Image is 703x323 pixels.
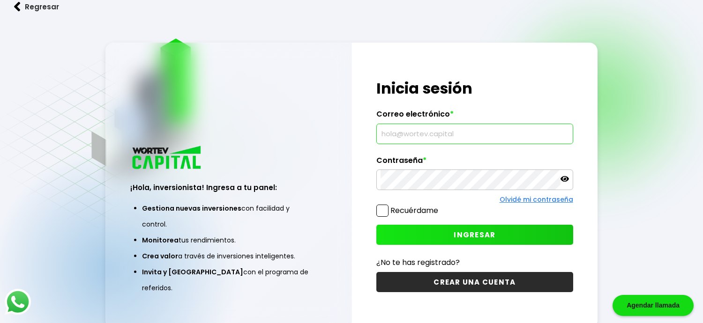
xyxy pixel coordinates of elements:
h1: Inicia sesión [376,77,573,100]
a: ¿No te has registrado?CREAR UNA CUENTA [376,257,573,292]
li: tus rendimientos. [142,232,315,248]
li: con el programa de referidos. [142,264,315,296]
a: Olvidé mi contraseña [500,195,573,204]
span: INGRESAR [454,230,495,240]
label: Contraseña [376,156,573,170]
span: Invita y [GEOGRAPHIC_DATA] [142,267,243,277]
button: CREAR UNA CUENTA [376,272,573,292]
input: hola@wortev.capital [381,124,568,144]
span: Monitorea [142,235,179,245]
label: Recuérdame [390,205,438,216]
h3: ¡Hola, inversionista! Ingresa a tu panel: [130,182,327,193]
div: Agendar llamada [613,295,694,316]
li: con facilidad y control. [142,200,315,232]
span: Crea valor [142,251,178,261]
span: Gestiona nuevas inversiones [142,204,241,213]
label: Correo electrónico [376,110,573,124]
button: INGRESAR [376,225,573,245]
p: ¿No te has registrado? [376,257,573,268]
img: logos_whatsapp-icon.242b2217.svg [5,289,31,315]
img: flecha izquierda [14,2,21,12]
li: a través de inversiones inteligentes. [142,248,315,264]
img: logo_wortev_capital [130,145,204,172]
